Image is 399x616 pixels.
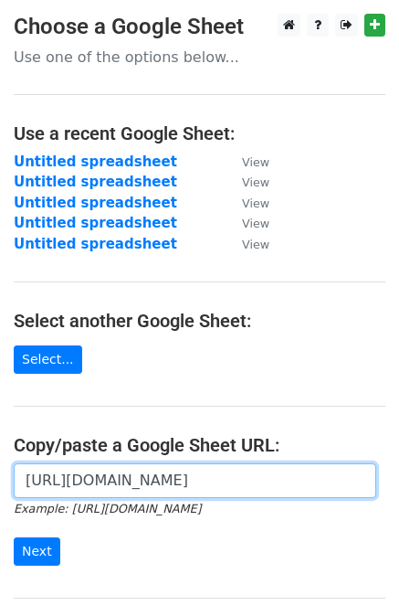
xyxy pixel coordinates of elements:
p: Use one of the options below... [14,48,385,67]
a: Untitled spreadsheet [14,195,177,211]
small: View [242,238,269,251]
a: Untitled spreadsheet [14,215,177,231]
a: View [224,154,269,170]
iframe: Chat Widget [308,528,399,616]
h3: Choose a Google Sheet [14,14,385,40]
a: View [224,236,269,252]
a: Untitled spreadsheet [14,154,177,170]
a: View [224,215,269,231]
a: View [224,174,269,190]
small: View [242,196,269,210]
small: View [242,175,269,189]
h4: Use a recent Google Sheet: [14,122,385,144]
small: View [242,155,269,169]
h4: Copy/paste a Google Sheet URL: [14,434,385,456]
input: Next [14,537,60,566]
small: Example: [URL][DOMAIN_NAME] [14,502,201,515]
small: View [242,217,269,230]
a: Select... [14,345,82,374]
h4: Select another Google Sheet: [14,310,385,332]
a: Untitled spreadsheet [14,236,177,252]
a: Untitled spreadsheet [14,174,177,190]
input: Paste your Google Sheet URL here [14,463,376,498]
a: View [224,195,269,211]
